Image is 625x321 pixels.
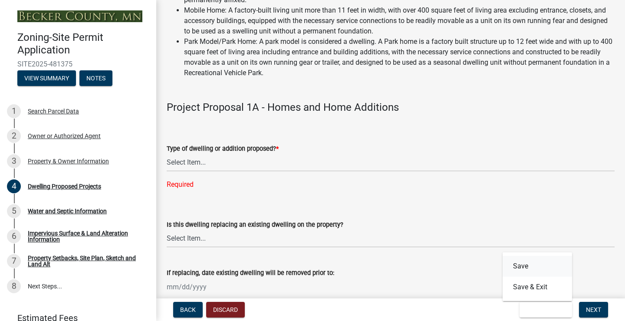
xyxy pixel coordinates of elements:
[17,10,142,22] img: Becker County, Minnesota
[7,179,21,193] div: 4
[180,306,196,313] span: Back
[520,302,572,318] button: Save & Exit
[79,75,112,82] wm-modal-confirm: Notes
[184,36,615,78] li: Park Model/Park Home: A park model is considered a dwelling. A Park home is a factory built struc...
[7,254,21,268] div: 7
[7,104,21,118] div: 1
[173,302,203,318] button: Back
[7,229,21,243] div: 6
[7,279,21,293] div: 8
[17,60,139,68] span: SITE2025-481375
[28,158,109,164] div: Property & Owner Information
[28,133,101,139] div: Owner or Authorized Agent
[7,129,21,143] div: 2
[206,302,245,318] button: Discard
[28,255,142,267] div: Property Setbacks, Site Plan, Sketch and Land Alt
[167,146,279,152] label: Type of dwelling or addition proposed?
[28,208,107,214] div: Water and Septic Information
[17,75,76,82] wm-modal-confirm: Summary
[28,230,142,242] div: Impervious Surface & Land Alteration Information
[167,101,615,114] h4: Project Proposal 1A - Homes and Home Additions
[79,70,112,86] button: Notes
[167,179,615,190] div: Required
[184,5,615,36] li: Mobile Home: A factory-built living unit more than 11 feet in width, with over 400 square feet of...
[526,306,560,313] span: Save & Exit
[503,256,572,277] button: Save
[17,31,149,56] h4: Zoning-Site Permit Application
[17,70,76,86] button: View Summary
[586,306,601,313] span: Next
[28,108,79,114] div: Search Parcel Data
[579,302,608,318] button: Next
[503,252,572,301] div: Save & Exit
[28,183,101,189] div: Dwelling Proposed Projects
[167,278,246,296] input: mm/dd/yyyy
[7,204,21,218] div: 5
[7,154,21,168] div: 3
[167,222,343,228] label: Is this dwelling replacing an existing dwelling on the property?
[167,270,334,276] label: If replacing, date existing dwelling will be removed prior to:
[503,277,572,298] button: Save & Exit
